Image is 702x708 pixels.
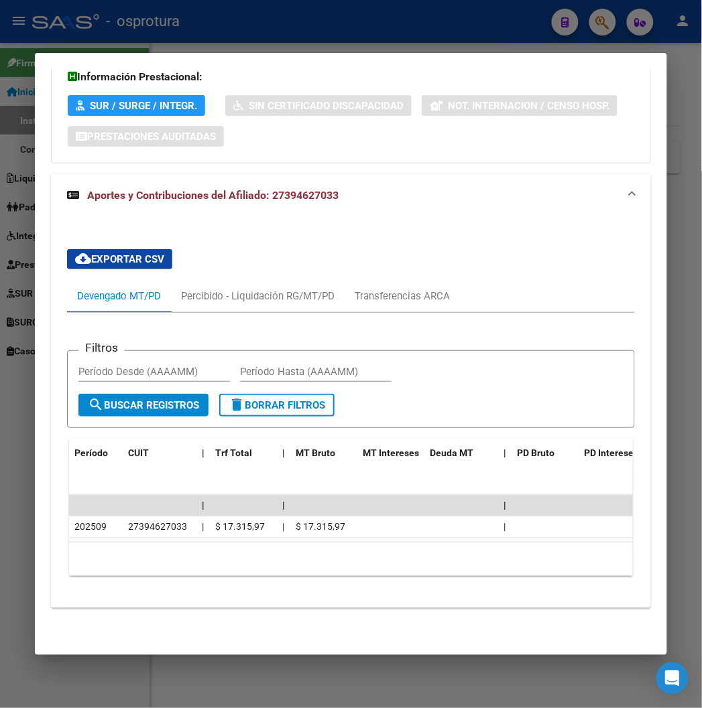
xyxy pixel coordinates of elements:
datatable-header-cell: MT Intereses [357,439,424,468]
span: 202509 [74,521,107,532]
span: $ 17.315,97 [215,521,265,532]
span: Not. Internacion / Censo Hosp. [448,100,609,112]
span: $ 17.315,97 [296,521,345,532]
button: Borrar Filtros [219,394,335,417]
div: Aportes y Contribuciones del Afiliado: 27394627033 [51,217,650,608]
span: Sin Certificado Discapacidad [249,100,404,112]
mat-icon: delete [229,397,245,413]
div: Open Intercom Messenger [656,662,689,695]
button: SUR / SURGE / INTEGR. [68,95,205,116]
span: Prestaciones Auditadas [87,131,216,143]
span: | [282,500,285,510]
datatable-header-cell: | [196,439,210,468]
mat-icon: search [88,397,104,413]
span: MT Bruto [296,447,335,458]
datatable-header-cell: MT Bruto [290,439,357,468]
span: Período [74,447,108,458]
button: Sin Certificado Discapacidad [225,95,412,116]
h3: Filtros [78,340,125,355]
datatable-header-cell: PD Intereses [579,439,646,468]
span: | [504,500,506,510]
span: Aportes y Contribuciones del Afiliado: 27394627033 [87,189,339,202]
span: Trf Total [215,447,252,458]
span: | [202,521,204,532]
span: | [202,447,204,458]
span: | [282,521,284,532]
span: Deuda MT [430,447,473,458]
span: | [504,447,506,458]
span: SUR / SURGE / INTEGR. [90,100,197,112]
span: 27394627033 [128,521,187,532]
datatable-header-cell: CUIT [123,439,196,468]
datatable-header-cell: Trf Total [210,439,277,468]
span: Borrar Filtros [229,399,325,411]
datatable-header-cell: | [498,439,512,468]
datatable-header-cell: Período [69,439,123,468]
mat-icon: cloud_download [75,251,91,267]
mat-expansion-panel-header: Aportes y Contribuciones del Afiliado: 27394627033 [51,174,650,217]
span: Exportar CSV [75,253,164,265]
span: | [504,521,506,532]
datatable-header-cell: Deuda MT [424,439,498,468]
span: CUIT [128,447,149,458]
span: | [202,500,204,510]
div: Transferencias ARCA [355,289,450,303]
div: Devengado MT/PD [77,289,161,303]
h3: Información Prestacional: [68,69,634,85]
datatable-header-cell: | [277,439,290,468]
button: Prestaciones Auditadas [68,126,224,147]
div: Percibido - Liquidación RG/MT/PD [181,289,335,303]
datatable-header-cell: PD Bruto [512,439,579,468]
button: Exportar CSV [67,249,172,269]
span: MT Intereses [363,447,419,458]
span: PD Intereses [584,447,638,458]
button: Not. Internacion / Censo Hosp. [422,95,618,116]
span: PD Bruto [517,447,554,458]
span: Buscar Registros [88,399,199,411]
button: Buscar Registros [78,394,209,417]
span: | [282,447,285,458]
